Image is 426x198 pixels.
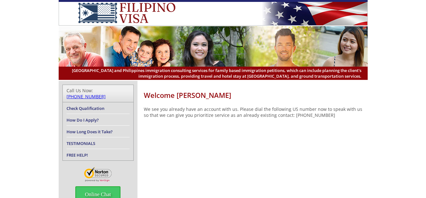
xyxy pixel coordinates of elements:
a: Check Qualification [67,105,104,111]
span: [GEOGRAPHIC_DATA] and Philippines immigration consulting services for family based immigration pe... [65,68,361,79]
a: FREE HELP! [67,152,88,158]
a: [PHONE_NUMBER] [67,93,106,99]
a: TESTIMONIALS [67,141,95,146]
div: Call Us Now: [67,87,130,99]
p: We see you already have an account with us. Please dial the following US number now to speak with... [144,106,368,118]
a: How Long Does it Take? [67,129,113,135]
a: How Do I Apply? [67,117,99,123]
h1: Welcome [PERSON_NAME] [144,90,368,100]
